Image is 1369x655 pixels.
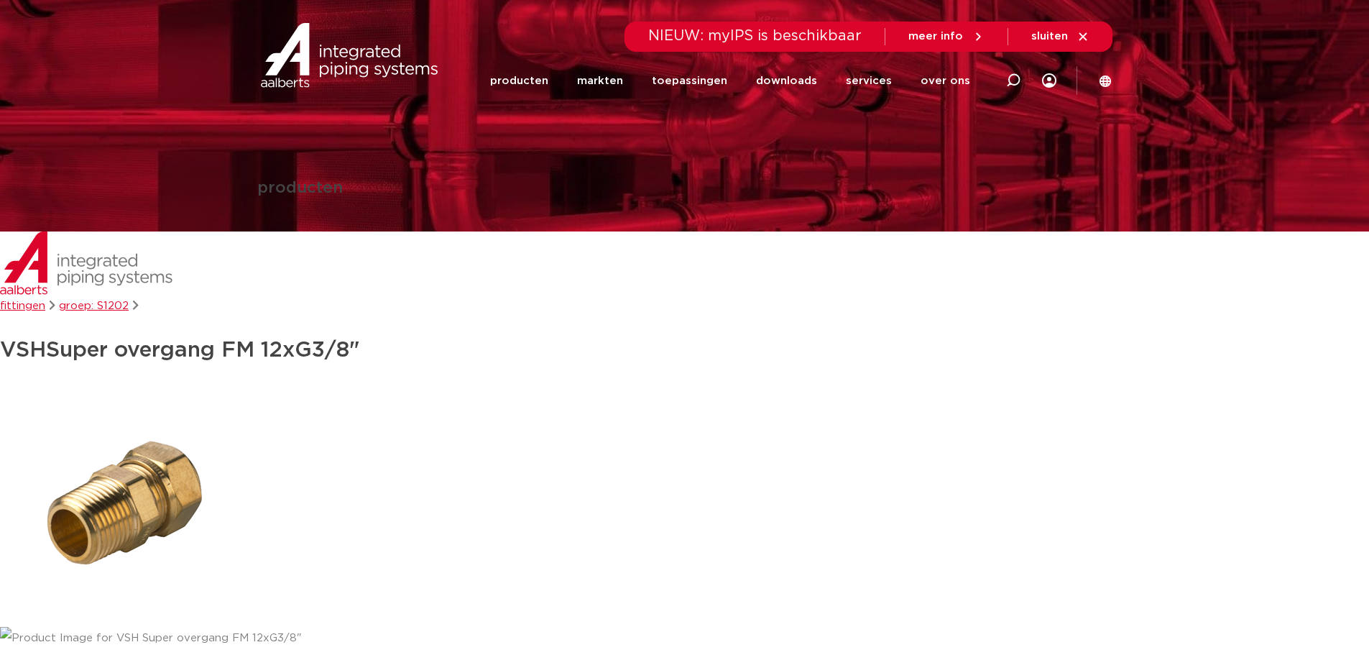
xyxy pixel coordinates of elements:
[648,29,862,43] span: NIEUW: myIPS is beschikbaar
[921,53,970,109] a: over ons
[756,53,817,109] a: downloads
[490,53,548,109] a: producten
[257,180,343,197] h1: producten
[1042,65,1056,96] div: my IPS
[908,31,963,42] span: meer info
[846,53,892,109] a: services
[490,53,970,109] nav: Menu
[577,53,623,109] a: markten
[59,301,129,311] a: groep: S1202
[1031,30,1089,43] a: sluiten
[652,53,727,109] a: toepassingen
[908,30,985,43] a: meer info
[1031,31,1068,42] span: sluiten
